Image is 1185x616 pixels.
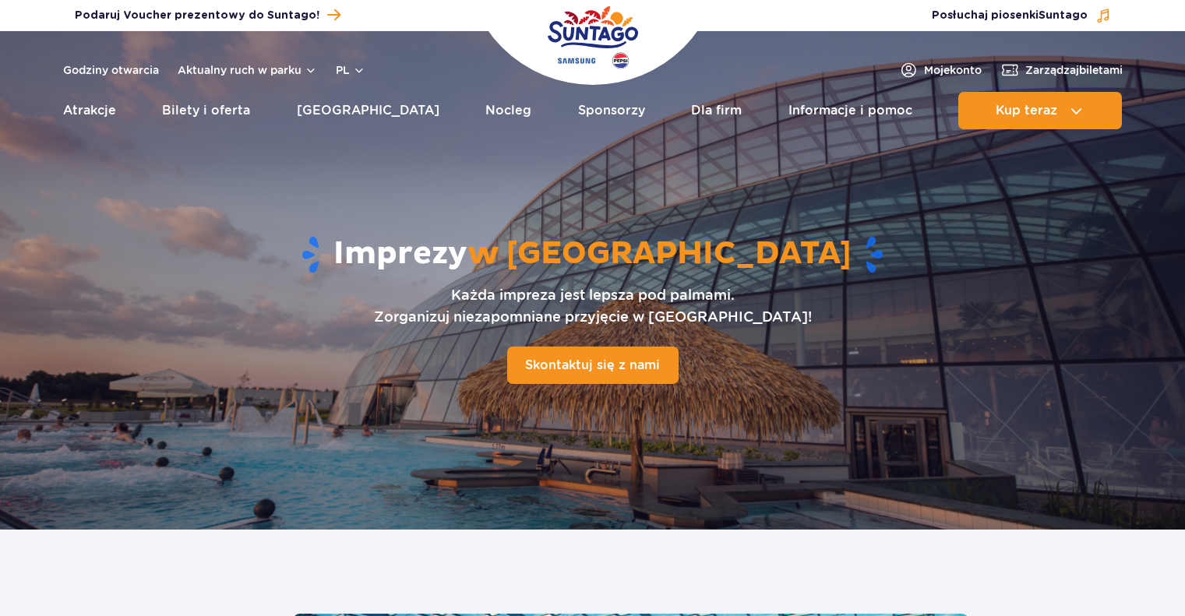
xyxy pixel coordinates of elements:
button: Kup teraz [958,92,1122,129]
a: Skontaktuj się z nami [507,347,679,384]
span: Kup teraz [996,104,1057,118]
h1: Imprezy [92,234,1094,275]
a: Dla firm [691,92,742,129]
span: Suntago [1039,10,1088,21]
a: Sponsorzy [578,92,645,129]
span: Posłuchaj piosenki [932,8,1088,23]
a: Bilety i oferta [162,92,250,129]
button: Posłuchaj piosenkiSuntago [932,8,1111,23]
button: Aktualny ruch w parku [178,64,317,76]
p: Każda impreza jest lepsza pod palmami. Zorganizuj niezapomniane przyjęcie w [GEOGRAPHIC_DATA]! [374,284,812,328]
a: Atrakcje [63,92,116,129]
a: Godziny otwarcia [63,62,159,78]
span: w [GEOGRAPHIC_DATA] [467,234,852,273]
span: Moje konto [924,62,982,78]
button: pl [336,62,365,78]
a: Mojekonto [899,61,982,79]
a: Podaruj Voucher prezentowy do Suntago! [75,5,340,26]
span: Zarządzaj biletami [1025,62,1123,78]
a: Informacje i pomoc [788,92,912,129]
span: Skontaktuj się z nami [525,357,660,372]
a: [GEOGRAPHIC_DATA] [297,92,439,129]
span: Podaruj Voucher prezentowy do Suntago! [75,8,319,23]
a: Zarządzajbiletami [1000,61,1123,79]
a: Nocleg [485,92,531,129]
